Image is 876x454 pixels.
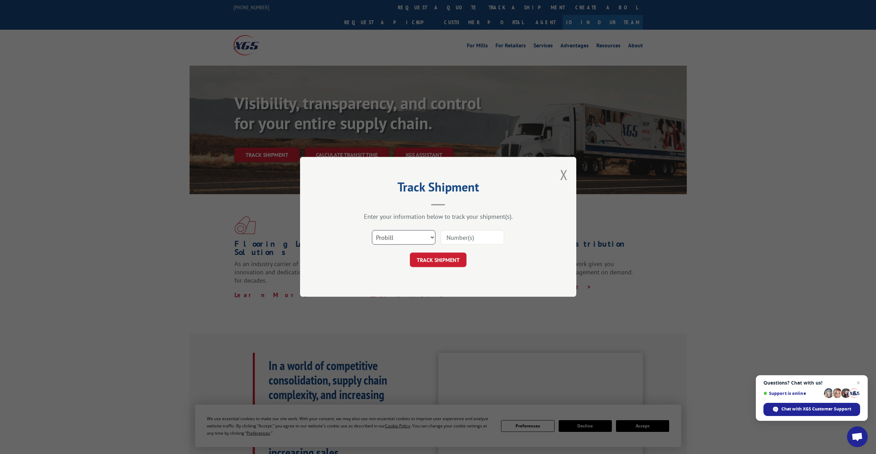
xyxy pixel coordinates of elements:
button: TRACK SHIPMENT [410,253,466,267]
input: Number(s) [441,230,504,245]
span: Chat with XGS Customer Support [781,406,851,412]
span: Questions? Chat with us! [763,380,860,386]
h2: Track Shipment [335,182,542,195]
div: Enter your information below to track your shipment(s). [335,213,542,221]
div: Chat with XGS Customer Support [763,403,860,416]
div: Open chat [847,426,868,447]
button: Close modal [560,165,568,184]
span: Close chat [854,379,863,387]
span: Support is online [763,391,821,396]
